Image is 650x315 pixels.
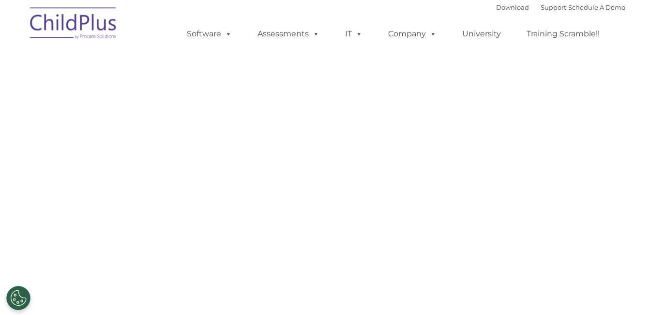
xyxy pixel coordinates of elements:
a: Assessments [248,24,329,44]
button: Cookies Settings [6,286,30,310]
a: Schedule A Demo [568,3,625,11]
a: IT [335,24,372,44]
a: Support [541,3,566,11]
a: Company [378,24,446,44]
a: Software [177,24,242,44]
a: Training Scramble!! [517,24,609,44]
a: University [453,24,511,44]
font: | [496,3,625,11]
a: Download [496,3,529,11]
img: ChildPlus by Procare Solutions [25,0,122,49]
